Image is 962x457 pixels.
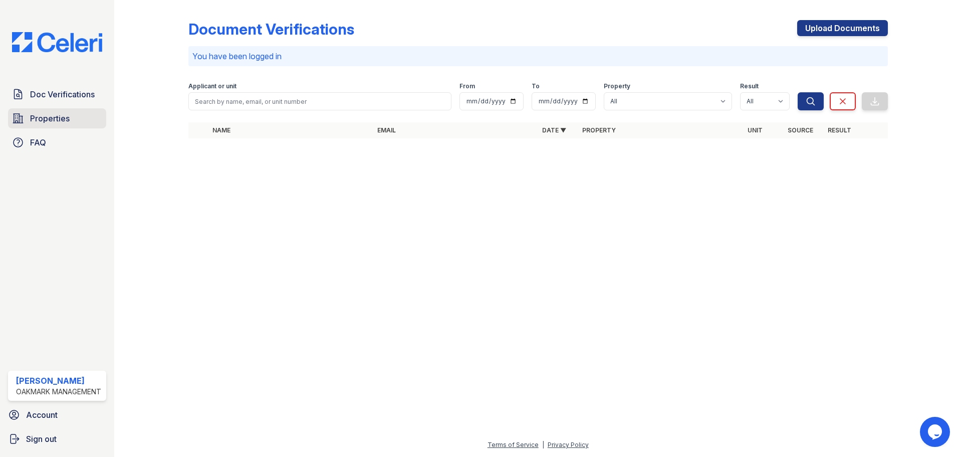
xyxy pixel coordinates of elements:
[582,126,616,134] a: Property
[26,409,58,421] span: Account
[212,126,230,134] a: Name
[377,126,396,134] a: Email
[740,82,759,90] label: Result
[488,441,539,448] a: Terms of Service
[16,387,101,397] div: Oakmark Management
[828,126,851,134] a: Result
[532,82,540,90] label: To
[8,132,106,153] a: FAQ
[548,441,589,448] a: Privacy Policy
[797,20,888,36] a: Upload Documents
[604,82,630,90] label: Property
[4,429,110,449] a: Sign out
[8,84,106,104] a: Doc Verifications
[542,126,566,134] a: Date ▼
[748,126,763,134] a: Unit
[30,136,46,148] span: FAQ
[188,82,236,90] label: Applicant or unit
[188,92,451,110] input: Search by name, email, or unit number
[920,417,952,447] iframe: chat widget
[188,20,354,38] div: Document Verifications
[459,82,475,90] label: From
[192,50,884,62] p: You have been logged in
[4,32,110,52] img: CE_Logo_Blue-a8612792a0a2168367f1c8372b55b34899dd931a85d93a1a3d3e32e68fde9ad4.png
[30,112,70,124] span: Properties
[4,405,110,425] a: Account
[30,88,95,100] span: Doc Verifications
[26,433,57,445] span: Sign out
[16,375,101,387] div: [PERSON_NAME]
[8,108,106,128] a: Properties
[788,126,813,134] a: Source
[542,441,544,448] div: |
